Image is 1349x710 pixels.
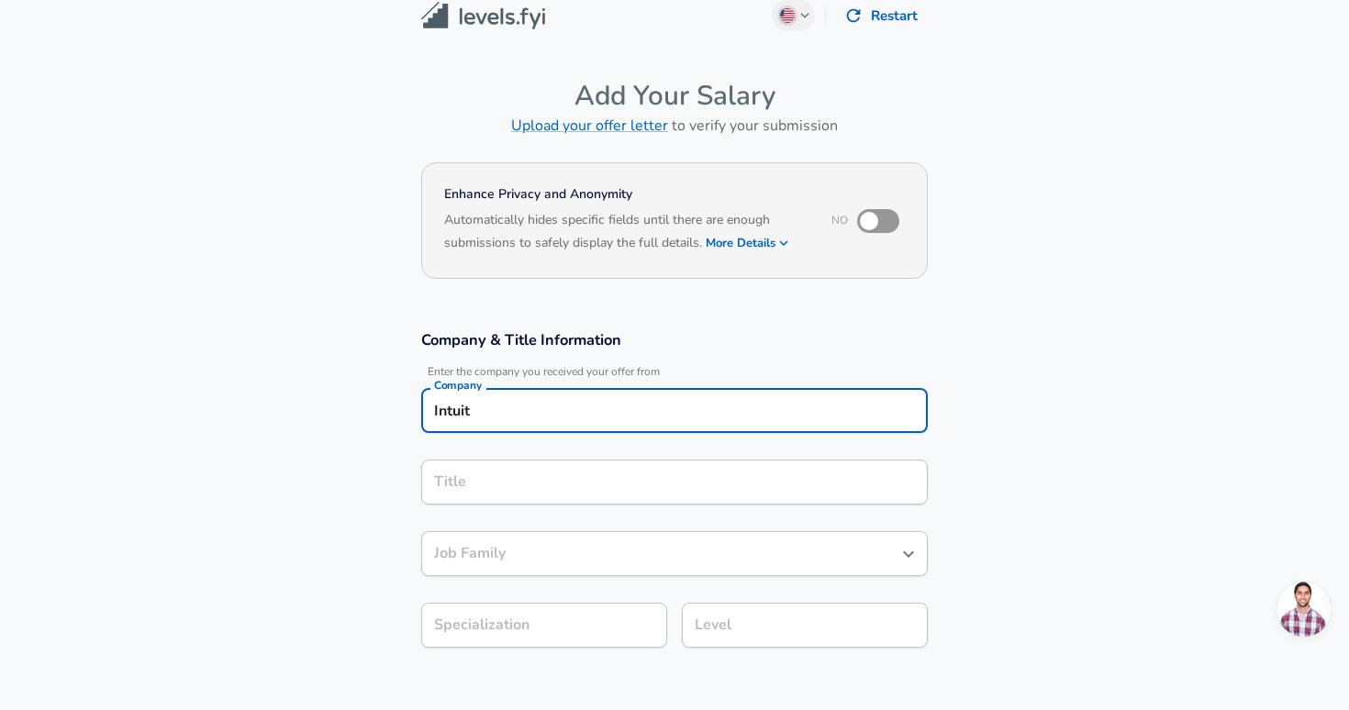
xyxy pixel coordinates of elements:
[780,8,795,23] img: English (US)
[444,185,807,204] h4: Enhance Privacy and Anonymity
[421,365,928,379] span: Enter the company you received your offer from
[421,113,928,139] h6: to verify your submission
[421,329,928,350] h3: Company & Title Information
[429,468,920,496] input: Software Engineer
[444,210,807,256] h6: Automatically hides specific fields until there are enough submissions to safely display the full...
[434,380,482,391] label: Company
[511,116,668,136] a: Upload your offer letter
[421,603,667,648] input: Specialization
[831,213,848,227] span: No
[690,611,920,639] input: L3
[421,79,928,113] h4: Add Your Salary
[706,230,790,256] button: More Details
[429,539,892,568] input: Software Engineer
[1277,582,1332,637] div: Open chat
[896,541,921,567] button: Open
[429,396,920,425] input: Google
[421,2,545,30] img: Levels.fyi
